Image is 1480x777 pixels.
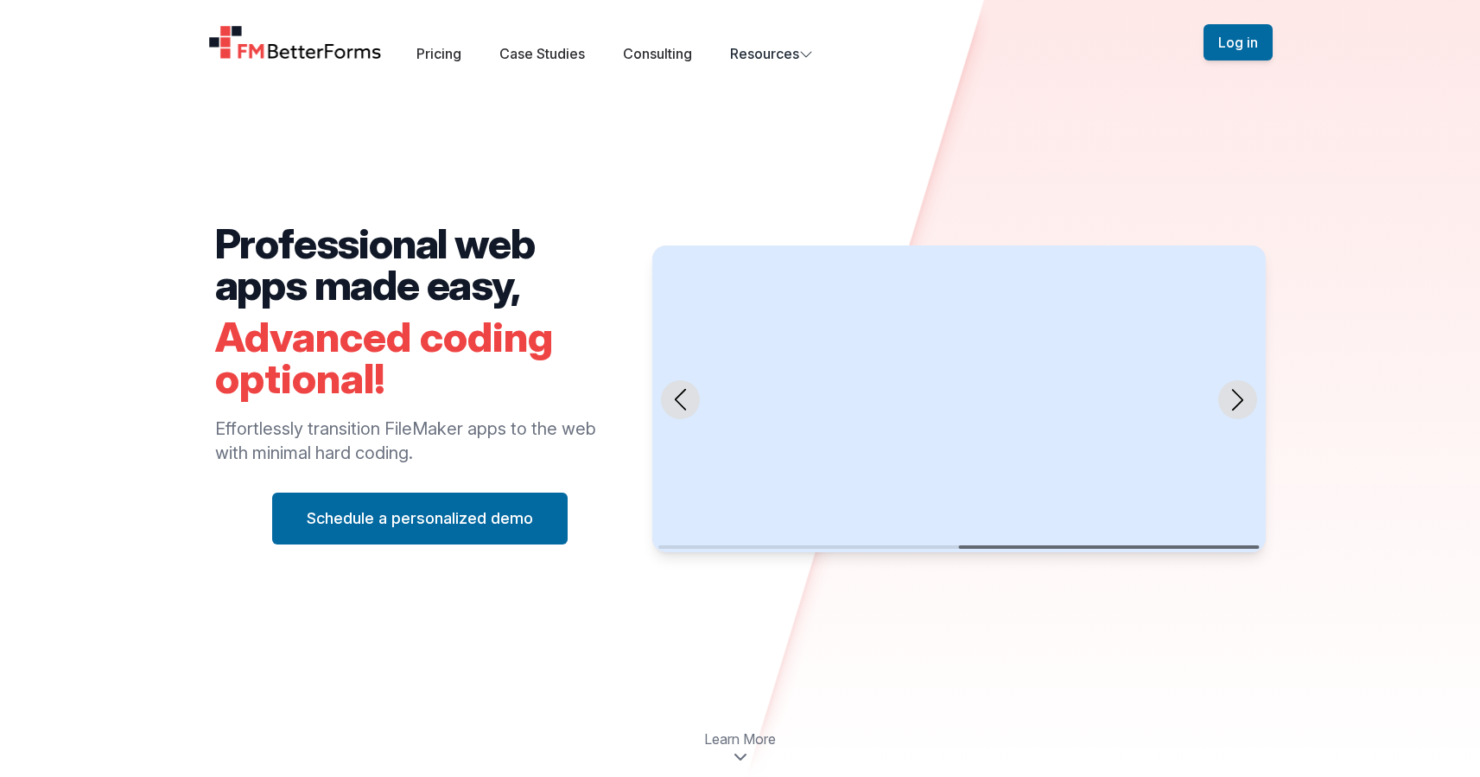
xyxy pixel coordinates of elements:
h2: Professional web apps made easy, [215,223,626,306]
button: Resources [730,43,813,64]
button: Schedule a personalized demo [272,493,568,545]
a: Home [208,25,383,60]
swiper-slide: 2 / 2 [652,245,1265,552]
a: Case Studies [499,45,585,62]
h2: Advanced coding optional! [215,316,626,399]
span: Learn More [704,729,776,749]
button: Log in [1204,24,1273,61]
a: Consulting [623,45,692,62]
nav: Global [187,21,1293,64]
a: Pricing [416,45,461,62]
p: Effortlessly transition FileMaker apps to the web with minimal hard coding. [215,417,626,465]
